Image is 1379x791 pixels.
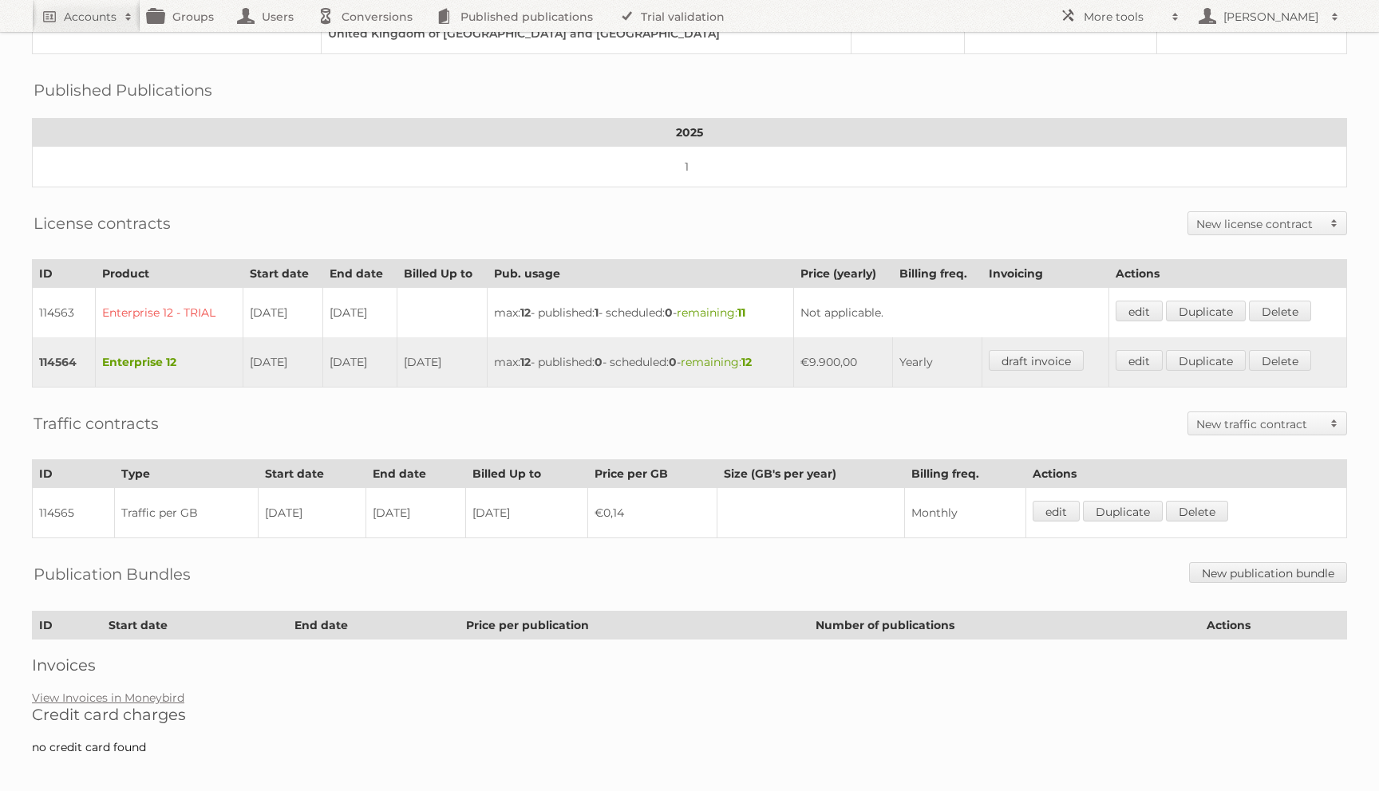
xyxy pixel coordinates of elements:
[33,260,96,288] th: ID
[33,612,102,639] th: ID
[1219,9,1323,25] h2: [PERSON_NAME]
[1026,460,1347,488] th: Actions
[677,305,745,320] span: remaining:
[809,612,1199,639] th: Number of publications
[397,337,488,388] td: [DATE]
[466,460,588,488] th: Billed Up to
[33,337,96,388] td: 114564
[669,355,677,369] strong: 0
[1033,501,1080,521] a: edit
[1083,501,1163,521] a: Duplicate
[717,460,905,488] th: Size (GB's per year)
[665,305,673,320] strong: 0
[33,147,1347,187] td: 1
[243,260,322,288] th: Start date
[794,288,1109,338] td: Not applicable.
[1199,612,1346,639] th: Actions
[32,655,1347,675] h2: Invoices
[794,260,893,288] th: Price (yearly)
[102,612,288,639] th: Start date
[1116,301,1163,321] a: edit
[323,337,397,388] td: [DATE]
[1166,301,1246,321] a: Duplicate
[1196,216,1322,232] h2: New license contract
[114,460,258,488] th: Type
[1249,350,1311,371] a: Delete
[1188,212,1346,234] a: New license contract
[1188,412,1346,435] a: New traffic contract
[64,9,117,25] h2: Accounts
[32,705,1347,724] h2: Credit card charges
[33,288,96,338] td: 114563
[520,305,531,320] strong: 12
[982,260,1109,288] th: Invoicing
[595,305,599,320] strong: 1
[741,355,752,369] strong: 12
[34,562,191,586] h2: Publication Bundles
[366,488,466,538] td: [DATE]
[323,288,397,338] td: [DATE]
[488,260,794,288] th: Pub. usage
[1322,212,1346,234] span: Toggle
[1109,260,1347,288] th: Actions
[1166,350,1246,371] a: Duplicate
[258,460,365,488] th: Start date
[33,460,115,488] th: ID
[588,488,717,538] td: €0,14
[243,337,322,388] td: [DATE]
[323,260,397,288] th: End date
[397,260,488,288] th: Billed Up to
[520,355,531,369] strong: 12
[595,355,603,369] strong: 0
[737,305,745,320] strong: 11
[1196,416,1322,432] h2: New traffic contract
[366,460,466,488] th: End date
[488,337,794,388] td: max: - published: - scheduled: -
[243,288,322,338] td: [DATE]
[328,26,838,41] div: United Kingdom of [GEOGRAPHIC_DATA] and [GEOGRAPHIC_DATA]
[1116,350,1163,371] a: edit
[989,350,1084,371] a: draft invoice
[892,260,982,288] th: Billing freq.
[288,612,460,639] th: End date
[466,488,588,538] td: [DATE]
[1166,501,1228,521] a: Delete
[34,78,212,102] h2: Published Publications
[681,355,752,369] span: remaining:
[96,260,243,288] th: Product
[32,691,184,705] a: View Invoices in Moneybird
[114,488,258,538] td: Traffic per GB
[34,411,159,435] h2: Traffic contracts
[96,288,243,338] td: Enterprise 12 - TRIAL
[1322,412,1346,435] span: Toggle
[794,337,893,388] td: €9.900,00
[905,488,1026,538] td: Monthly
[1189,562,1347,583] a: New publication bundle
[488,288,794,338] td: max: - published: - scheduled: -
[34,211,171,235] h2: License contracts
[96,337,243,388] td: Enterprise 12
[460,612,809,639] th: Price per publication
[33,488,115,538] td: 114565
[1084,9,1164,25] h2: More tools
[892,337,982,388] td: Yearly
[905,460,1026,488] th: Billing freq.
[258,488,365,538] td: [DATE]
[588,460,717,488] th: Price per GB
[1249,301,1311,321] a: Delete
[33,119,1347,147] th: 2025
